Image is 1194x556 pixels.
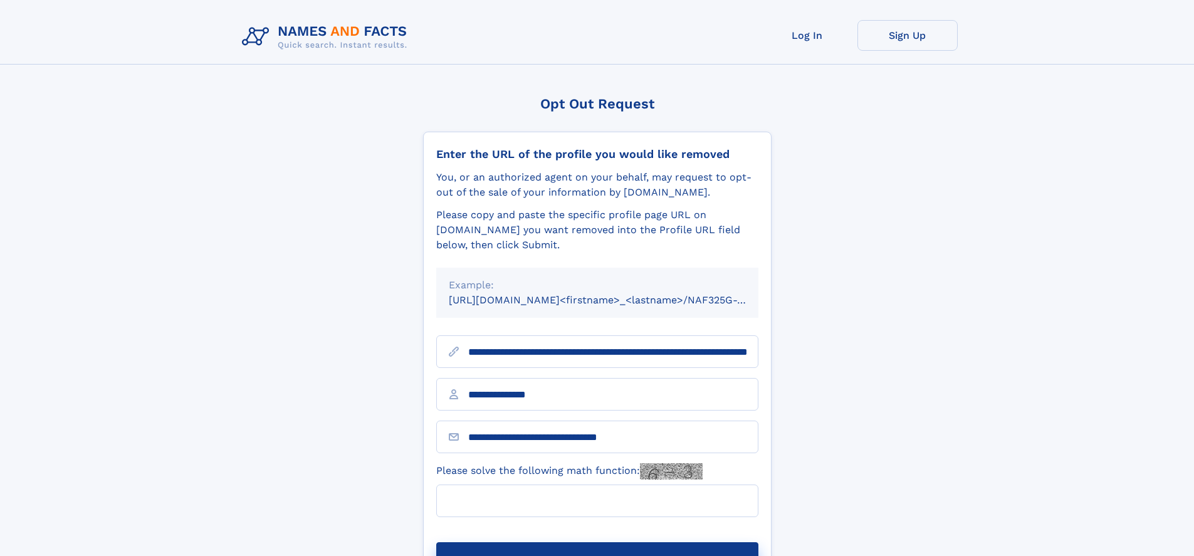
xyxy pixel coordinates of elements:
img: Logo Names and Facts [237,20,417,54]
div: Please copy and paste the specific profile page URL on [DOMAIN_NAME] you want removed into the Pr... [436,207,758,253]
small: [URL][DOMAIN_NAME]<firstname>_<lastname>/NAF325G-xxxxxxxx [449,294,782,306]
div: Enter the URL of the profile you would like removed [436,147,758,161]
a: Sign Up [857,20,958,51]
div: Opt Out Request [423,96,772,112]
label: Please solve the following math function: [436,463,703,480]
div: You, or an authorized agent on your behalf, may request to opt-out of the sale of your informatio... [436,170,758,200]
a: Log In [757,20,857,51]
div: Example: [449,278,746,293]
